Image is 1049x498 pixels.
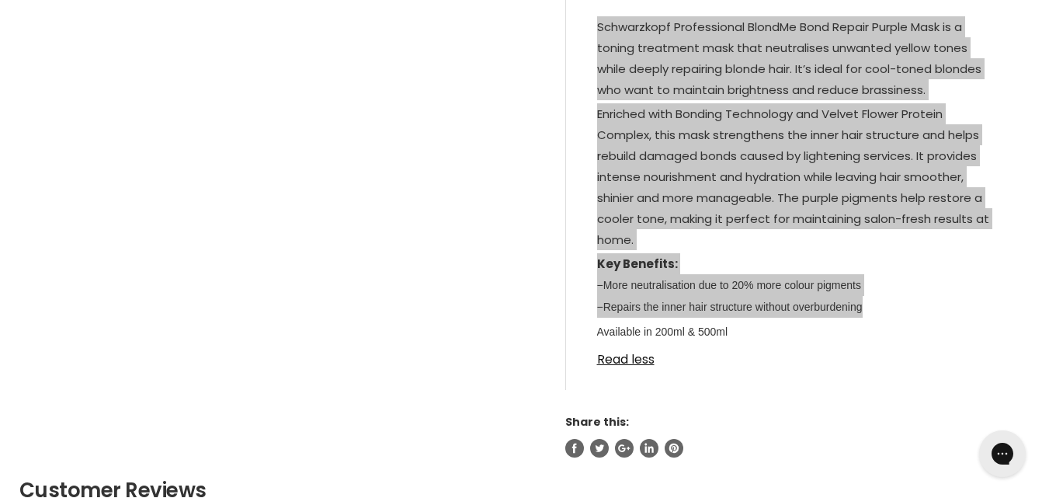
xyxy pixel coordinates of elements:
[597,103,999,253] p: Enriched with Bonding Technology and Velvet Flower Protein Complex, this mask strengthens the inn...
[971,425,1033,482] iframe: Gorgias live chat messenger
[603,279,861,291] span: More neutralisation due to 20% more colour pigments
[597,301,603,313] span: −
[597,326,728,338] span: Available in 200ml & 500ml
[597,256,678,272] strong: Key Benefits:
[597,343,999,367] a: Read less
[597,279,603,291] span: −
[565,415,1030,457] aside: Share this:
[603,301,863,313] span: Repairs the inner hair structure without overburdening
[597,16,999,253] div: Page 6
[565,414,629,430] span: Share this:
[597,16,999,103] p: Schwarzkopf Professional BlondMe Bond Repair Purple Mask is a toning treatment mask that neutrali...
